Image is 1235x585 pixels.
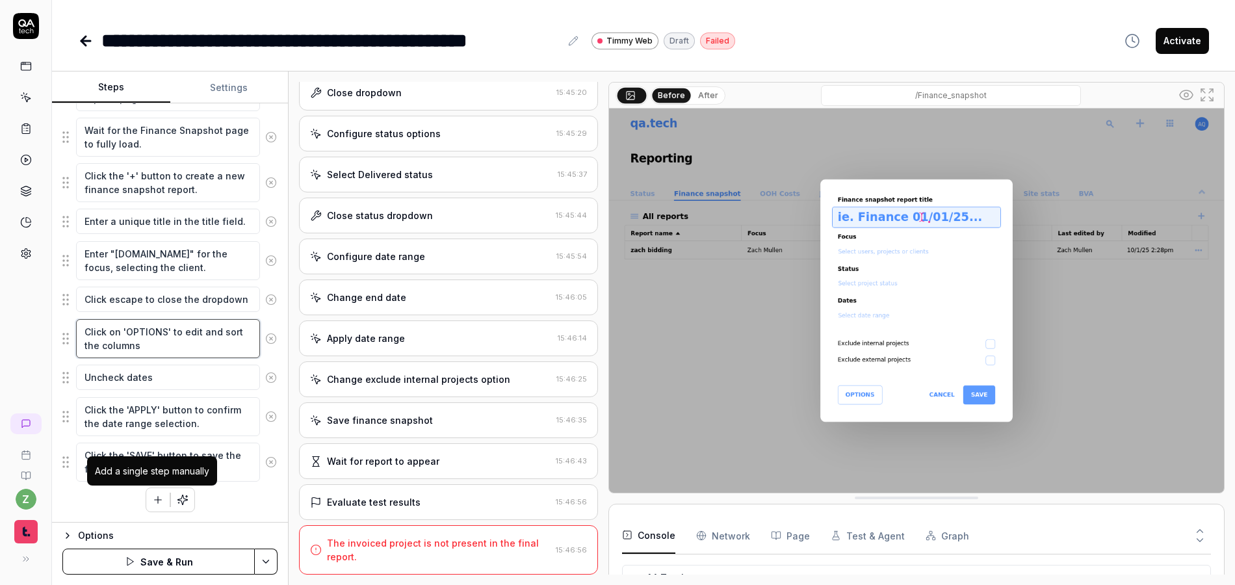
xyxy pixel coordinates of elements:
div: Select Delivered status [327,168,433,181]
time: 15:46:56 [556,497,587,506]
div: Suggestions [62,208,278,235]
time: 15:45:54 [556,252,587,261]
div: Close status dropdown [327,209,433,222]
button: Open in full screen [1197,84,1217,105]
button: Show all interative elements [1176,84,1197,105]
a: Book a call with us [5,439,46,460]
div: Suggestions [62,286,278,313]
button: Test & Agent [831,517,905,554]
div: Wait for report to appear [327,454,439,468]
a: Timmy Web [591,32,658,49]
button: Network [696,517,750,554]
div: Change exclude internal projects option [327,372,510,386]
a: Documentation [5,460,46,481]
button: Remove step [260,287,282,313]
button: Graph [926,517,969,554]
div: Draft [664,32,695,49]
div: Apply date range [327,331,405,345]
a: New conversation [10,413,42,434]
button: Console [622,517,675,554]
time: 15:45:29 [556,129,587,138]
div: Configure date range [327,250,425,263]
div: Change end date [327,291,406,304]
img: Timmy Logo [14,520,38,543]
time: 15:46:14 [558,333,587,343]
time: 15:46:25 [556,374,587,383]
time: 15:45:20 [556,88,587,97]
button: Before [653,88,691,102]
button: Activate [1156,28,1209,54]
button: Remove step [260,209,282,235]
div: Configure status options [327,127,441,140]
div: Save finance snapshot [327,413,433,427]
time: 15:46:35 [556,415,587,424]
button: Settings [170,72,289,103]
div: Suggestions [62,318,278,359]
button: After [693,88,723,103]
button: Remove step [260,170,282,196]
button: Remove step [260,449,282,475]
div: Suggestions [62,162,278,203]
button: z [16,489,36,510]
div: Suggestions [62,364,278,391]
button: Remove step [260,124,282,150]
button: Page [771,517,810,554]
div: The invoiced project is not present in the final report. [327,536,551,564]
button: Options [62,528,278,543]
div: Suggestions [62,240,278,281]
button: Save & Run [62,549,255,575]
div: Close dropdown [327,86,402,99]
button: Remove step [260,365,282,391]
div: Failed [700,32,735,49]
button: Remove step [260,404,282,430]
span: Timmy Web [606,35,653,47]
div: Suggestions [62,396,278,437]
button: Remove step [260,248,282,274]
button: View version history [1117,28,1148,54]
div: Options [78,528,278,543]
time: 15:46:05 [556,292,587,302]
time: 15:46:43 [556,456,587,465]
button: Steps [52,72,170,103]
div: Evaluate test results [327,495,421,509]
div: Suggestions [62,442,278,482]
button: Timmy Logo [5,510,46,546]
div: Suggestions [62,117,278,157]
button: Remove step [260,326,282,352]
time: 15:46:56 [556,545,587,554]
img: Screenshot [609,109,1224,493]
time: 15:45:37 [558,170,587,179]
time: 15:45:44 [556,211,587,220]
